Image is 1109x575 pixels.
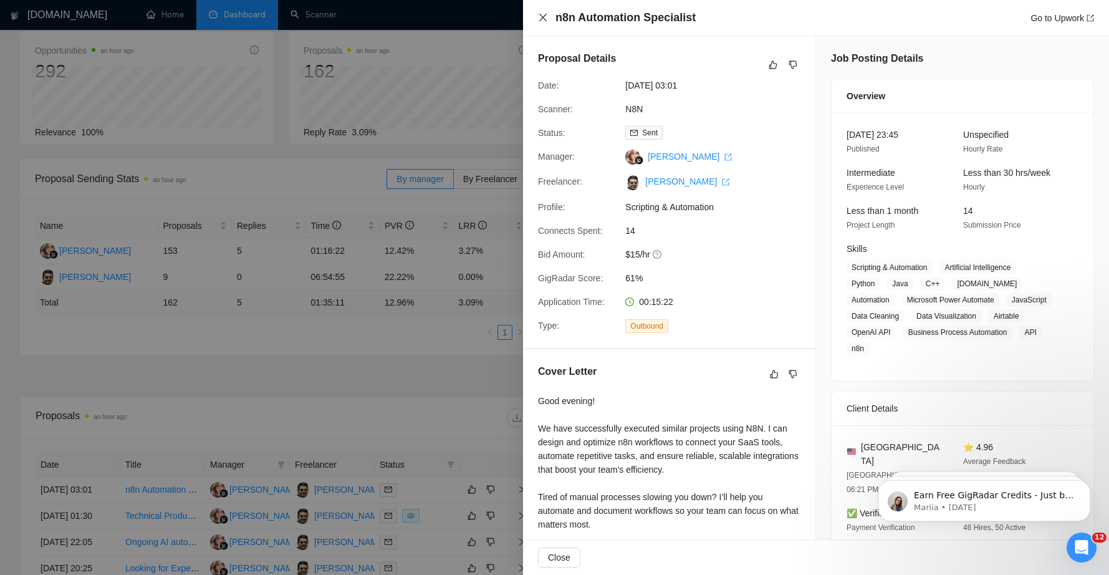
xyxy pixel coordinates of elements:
[538,128,565,138] span: Status:
[538,176,582,186] span: Freelancer:
[847,89,885,103] span: Overview
[861,440,943,468] span: [GEOGRAPHIC_DATA]
[766,57,780,72] button: like
[538,297,605,307] span: Application Time:
[847,471,924,494] span: [GEOGRAPHIC_DATA] 06:21 PM
[645,176,729,186] a: [PERSON_NAME] export
[538,394,800,573] div: Good evening! We have successfully executed similar projects using N8N. I can design and optimize...
[847,277,880,291] span: Python
[785,367,800,382] button: dislike
[785,57,800,72] button: dislike
[963,130,1009,140] span: Unspecified
[635,156,643,165] img: gigradar-bm.png
[963,145,1002,153] span: Hourly Rate
[538,321,559,331] span: Type:
[538,202,565,212] span: Profile:
[625,200,812,214] span: Scripting & Automation
[625,271,812,285] span: 61%
[963,442,993,452] span: ⭐ 4.96
[789,369,797,379] span: dislike
[770,369,779,379] span: like
[847,447,856,456] img: 🇺🇸
[921,277,945,291] span: C++
[1019,326,1041,339] span: API
[847,508,889,518] span: ✅ Verified
[653,249,663,259] span: question-circle
[847,261,932,274] span: Scripting & Automation
[963,183,985,191] span: Hourly
[1092,533,1107,543] span: 12
[911,309,981,323] span: Data Visualization
[538,249,585,259] span: Bid Amount:
[625,319,668,333] span: Outbound
[789,60,797,70] span: dislike
[648,152,732,162] a: [PERSON_NAME] export
[639,297,673,307] span: 00:15:22
[847,326,896,339] span: OpenAI API
[538,12,548,22] span: close
[630,129,638,137] span: mail
[963,221,1021,230] span: Submission Price
[963,168,1050,178] span: Less than 30 hrs/week
[555,10,696,26] h4: n8n Automation Specialist
[625,175,640,190] img: c1iKeaDyC9pHXJQXmUk0g40TM3sE0rMXz21osXO1jjsCb16zoZlqDQBQw1TD_b2kFE
[722,178,729,186] span: export
[847,183,904,191] span: Experience Level
[847,392,1078,425] div: Client Details
[1087,14,1094,22] span: export
[847,244,867,254] span: Skills
[625,248,812,261] span: $15/hr
[952,277,1022,291] span: [DOMAIN_NAME]
[548,551,570,564] span: Close
[847,342,869,355] span: n8n
[1067,533,1097,563] iframe: Intercom live chat
[538,51,616,66] h5: Proposal Details
[724,153,732,161] span: export
[538,364,597,379] h5: Cover Letter
[831,51,923,66] h5: Job Posting Details
[538,152,575,162] span: Manager:
[1030,13,1094,23] a: Go to Upworkexport
[847,309,904,323] span: Data Cleaning
[538,104,573,114] span: Scanner:
[625,297,634,306] span: clock-circle
[625,79,812,92] span: [DATE] 03:01
[538,80,559,90] span: Date:
[847,145,880,153] span: Published
[860,454,1109,541] iframe: Intercom notifications message
[1007,293,1052,307] span: JavaScript
[939,261,1015,274] span: Artificial Intelligence
[989,309,1024,323] span: Airtable
[847,130,898,140] span: [DATE] 23:45
[847,221,895,230] span: Project Length
[903,326,1012,339] span: Business Process Automation
[642,128,658,137] span: Sent
[625,104,643,114] a: N8N
[887,277,913,291] span: Java
[902,293,999,307] span: Microsoft Power Automate
[847,168,895,178] span: Intermediate
[769,60,777,70] span: like
[847,206,918,216] span: Less than 1 month
[963,206,973,216] span: 14
[538,226,603,236] span: Connects Spent:
[847,293,895,307] span: Automation
[847,523,915,532] span: Payment Verification
[625,224,812,238] span: 14
[538,12,548,23] button: Close
[538,273,603,283] span: GigRadar Score:
[767,367,782,382] button: like
[538,548,580,568] button: Close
